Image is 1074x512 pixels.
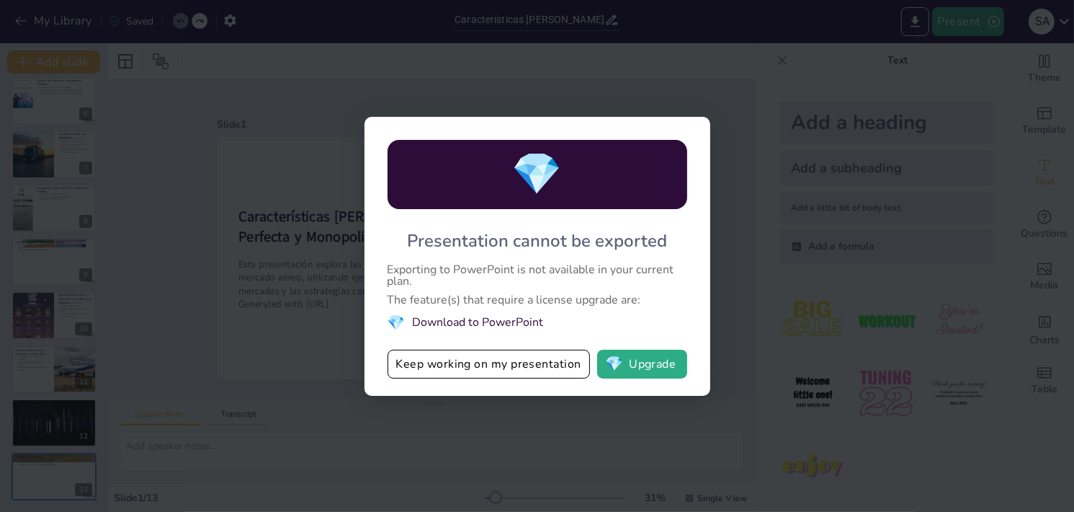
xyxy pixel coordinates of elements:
div: Exporting to PowerPoint is not available in your current plan. [388,264,687,287]
span: diamond [388,313,406,332]
div: The feature(s) that require a license upgrade are: [388,294,687,306]
div: Presentation cannot be exported [407,229,667,252]
span: diamond [512,146,563,202]
li: Download to PowerPoint [388,313,687,332]
button: Keep working on my presentation [388,350,590,379]
span: diamond [605,357,623,371]
button: diamondUpgrade [597,350,687,379]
